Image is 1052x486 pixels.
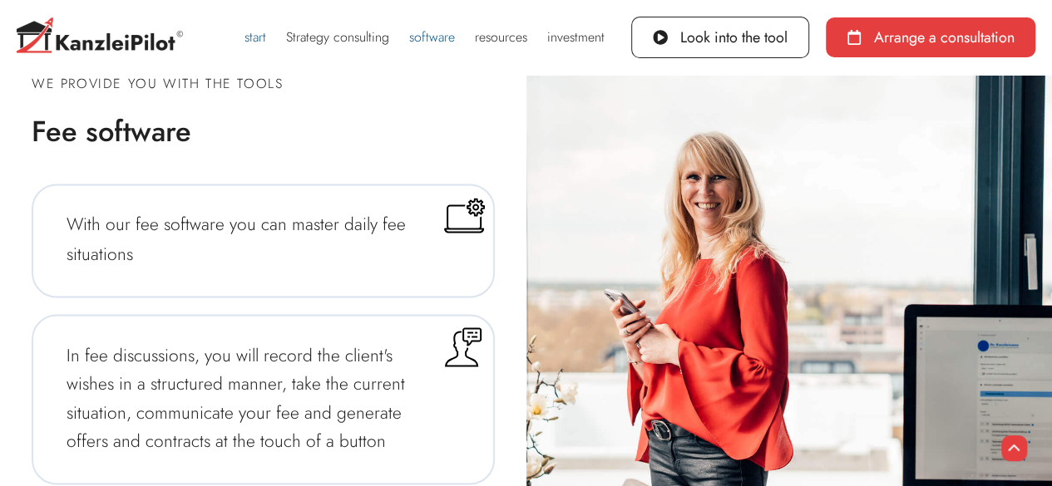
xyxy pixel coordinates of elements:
font: software [409,27,455,47]
font: Fee software [32,110,191,152]
a: resources [465,18,537,56]
nav: menu [235,18,615,56]
font: start [244,27,266,47]
font: investment [547,27,605,47]
font: In fee discussions, you will record the client's wishes in a structured manner, take the current ... [67,342,405,454]
font: We provide you with the tools [32,74,283,93]
font: Look into the tool [680,27,788,48]
a: software [399,18,465,56]
a: Strategy consulting [276,18,399,56]
a: investment [537,18,615,56]
font: resources [475,27,527,47]
font: Strategy consulting [286,27,389,47]
a: Look into the tool [631,17,809,58]
font: Arrange a consultation [874,27,1015,48]
a: start [235,18,276,56]
img: Kanzleipilot-Logo-C [17,17,183,58]
font: With our fee software you can master daily fee situations [67,212,406,266]
a: Arrange a consultation [826,17,1035,57]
